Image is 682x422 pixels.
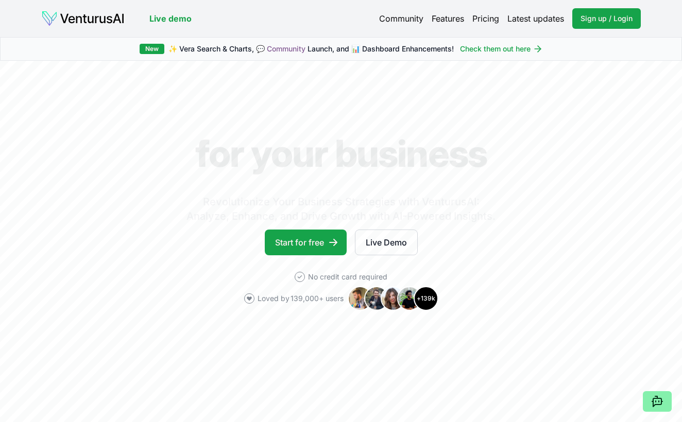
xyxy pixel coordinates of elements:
[41,10,125,27] img: logo
[348,286,372,311] img: Avatar 1
[168,44,454,54] span: ✨ Vera Search & Charts, 💬 Launch, and 📊 Dashboard Enhancements!
[472,12,499,25] a: Pricing
[267,44,305,53] a: Community
[140,44,164,54] div: New
[581,13,633,24] span: Sign up / Login
[379,12,423,25] a: Community
[572,8,641,29] a: Sign up / Login
[460,44,543,54] a: Check them out here
[507,12,564,25] a: Latest updates
[397,286,422,311] img: Avatar 4
[265,230,347,255] a: Start for free
[364,286,389,311] img: Avatar 2
[381,286,405,311] img: Avatar 3
[149,12,192,25] a: Live demo
[355,230,418,255] a: Live Demo
[432,12,464,25] a: Features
